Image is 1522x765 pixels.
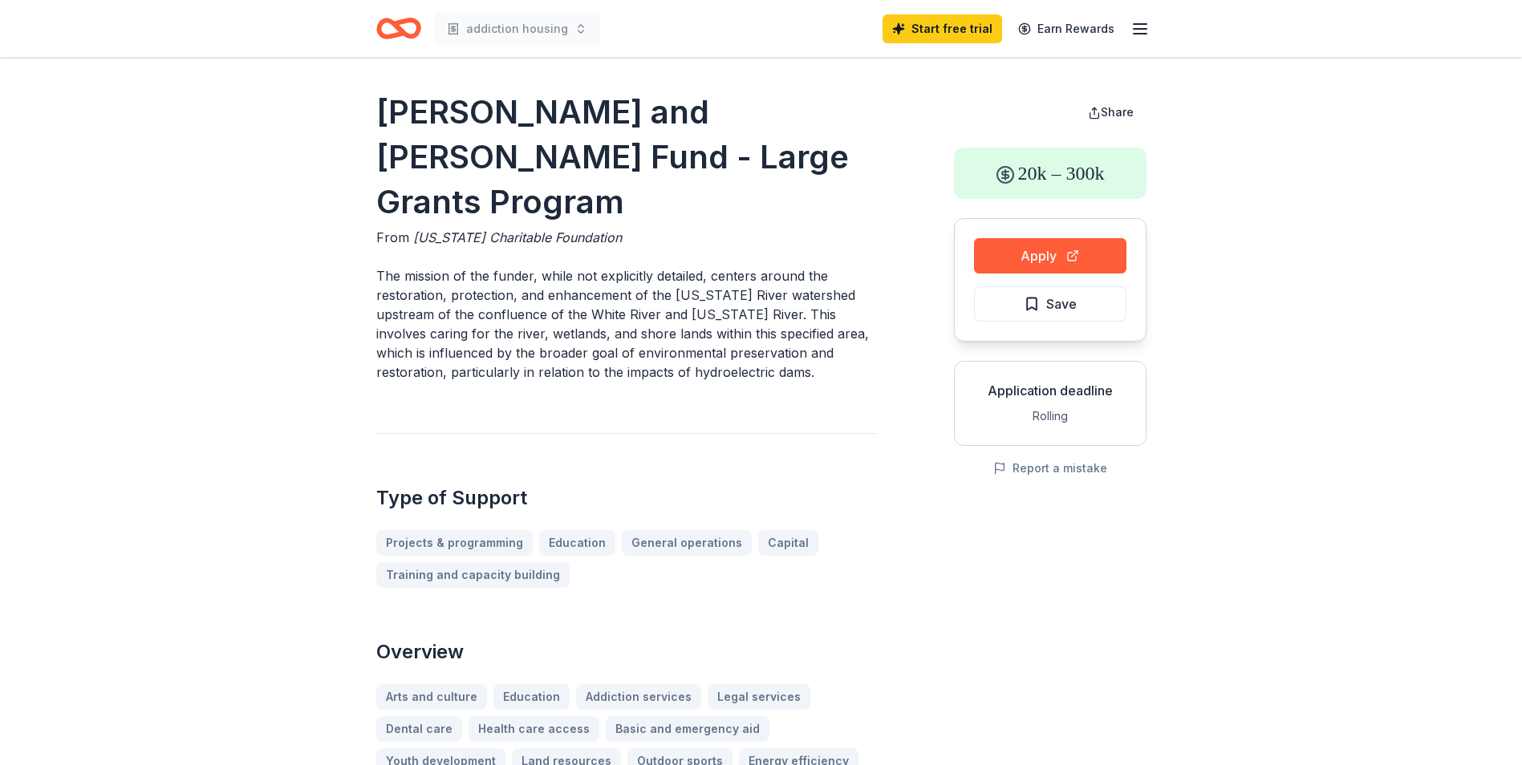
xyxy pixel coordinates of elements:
[413,229,622,245] span: [US_STATE] Charitable Foundation
[968,381,1133,400] div: Application deadline
[974,286,1126,322] button: Save
[968,407,1133,426] div: Rolling
[954,148,1147,199] div: 20k – 300k
[434,13,600,45] button: addiction housing
[376,266,877,382] p: The mission of the funder, while not explicitly detailed, centers around the restoration, protect...
[1075,96,1147,128] button: Share
[376,228,877,247] div: From
[993,459,1107,478] button: Report a mistake
[1101,105,1134,119] span: Share
[376,90,877,225] h1: [PERSON_NAME] and [PERSON_NAME] Fund - Large Grants Program
[376,530,533,556] a: Projects & programming
[883,14,1002,43] a: Start free trial
[466,19,568,38] span: addiction housing
[974,238,1126,273] button: Apply
[1046,293,1077,314] span: Save
[376,562,570,588] a: Training and capacity building
[622,530,752,556] a: General operations
[1009,14,1124,43] a: Earn Rewards
[758,530,818,556] a: Capital
[376,10,421,47] a: Home
[539,530,615,556] a: Education
[376,639,877,665] h2: Overview
[376,485,877,511] h2: Type of Support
